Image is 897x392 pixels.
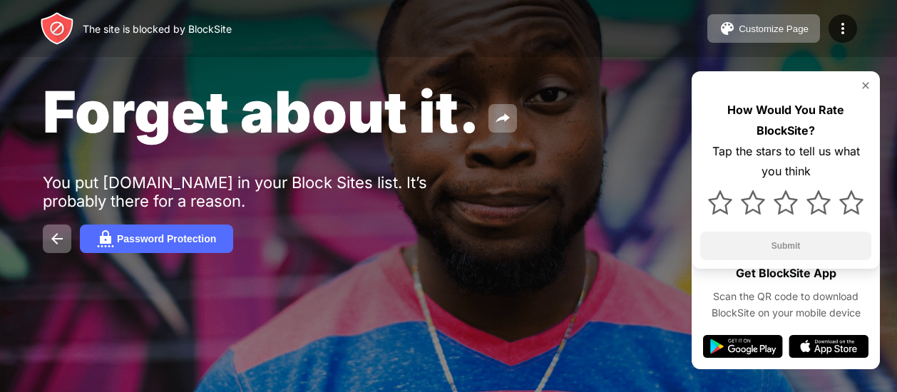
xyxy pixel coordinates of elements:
button: Customize Page [707,14,820,43]
img: rate-us-close.svg [860,80,871,91]
div: Password Protection [117,233,216,244]
img: menu-icon.svg [834,20,851,37]
img: password.svg [97,230,114,247]
img: back.svg [48,230,66,247]
img: star.svg [774,190,798,215]
img: pallet.svg [719,20,736,37]
div: How Would You Rate BlockSite? [700,100,871,141]
div: You put [DOMAIN_NAME] in your Block Sites list. It’s probably there for a reason. [43,173,483,210]
span: Forget about it. [43,77,480,146]
img: share.svg [494,110,511,127]
img: star.svg [806,190,831,215]
img: star.svg [708,190,732,215]
div: Tap the stars to tell us what you think [700,141,871,182]
div: The site is blocked by BlockSite [83,23,232,35]
button: Password Protection [80,225,233,253]
img: star.svg [839,190,863,215]
img: app-store.svg [789,335,868,358]
img: google-play.svg [703,335,783,358]
img: header-logo.svg [40,11,74,46]
img: star.svg [741,190,765,215]
button: Submit [700,232,871,260]
div: Customize Page [739,24,809,34]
